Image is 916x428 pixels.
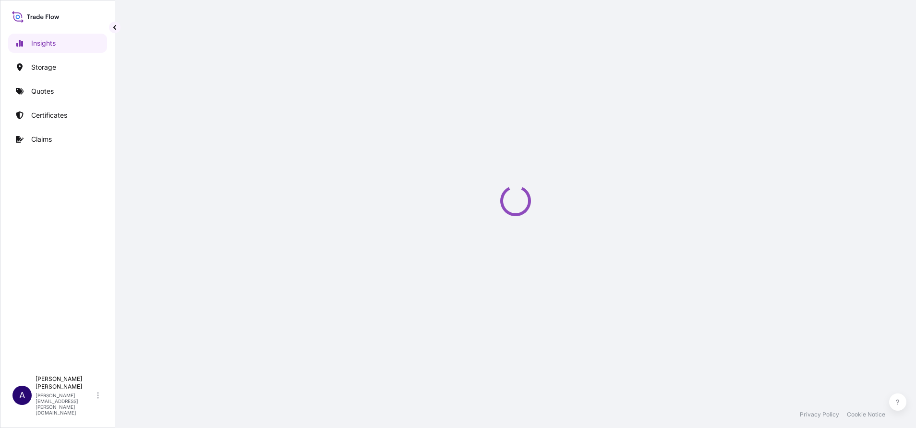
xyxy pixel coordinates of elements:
[31,62,56,72] p: Storage
[8,58,107,77] a: Storage
[31,110,67,120] p: Certificates
[8,34,107,53] a: Insights
[36,392,95,416] p: [PERSON_NAME][EMAIL_ADDRESS][PERSON_NAME][DOMAIN_NAME]
[36,375,95,391] p: [PERSON_NAME] [PERSON_NAME]
[31,135,52,144] p: Claims
[19,391,25,400] span: A
[847,411,885,418] a: Cookie Notice
[8,106,107,125] a: Certificates
[8,130,107,149] a: Claims
[8,82,107,101] a: Quotes
[800,411,839,418] a: Privacy Policy
[31,86,54,96] p: Quotes
[31,38,56,48] p: Insights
